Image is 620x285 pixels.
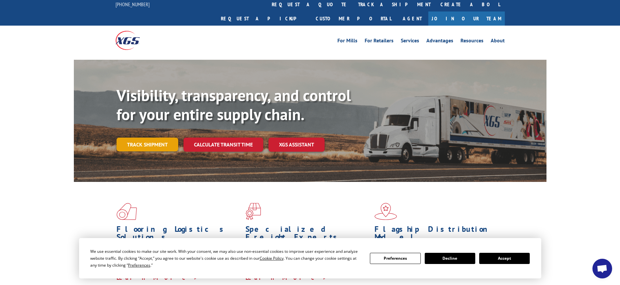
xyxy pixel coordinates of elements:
[365,38,394,45] a: For Retailers
[374,203,397,220] img: xgs-icon-flagship-distribution-model-red
[401,38,419,45] a: Services
[117,274,198,281] a: Learn More >
[117,225,241,244] h1: Flooring Logistics Solutions
[396,11,428,26] a: Agent
[79,238,541,278] div: Cookie Consent Prompt
[246,274,327,281] a: Learn More >
[311,11,396,26] a: Customer Portal
[426,38,453,45] a: Advantages
[90,248,362,269] div: We use essential cookies to make our site work. With your consent, we may also use non-essential ...
[428,11,505,26] a: Join Our Team
[374,225,499,244] h1: Flagship Distribution Model
[117,203,137,220] img: xgs-icon-total-supply-chain-intelligence-red
[117,85,351,124] b: Visibility, transparency, and control for your entire supply chain.
[592,259,612,278] div: Open chat
[117,138,178,151] a: Track shipment
[116,1,150,8] a: [PHONE_NUMBER]
[425,253,475,264] button: Decline
[216,11,311,26] a: Request a pickup
[460,38,483,45] a: Resources
[268,138,325,152] a: XGS ASSISTANT
[183,138,263,152] a: Calculate transit time
[370,253,420,264] button: Preferences
[491,38,505,45] a: About
[337,38,357,45] a: For Mills
[246,203,261,220] img: xgs-icon-focused-on-flooring-red
[479,253,530,264] button: Accept
[128,262,150,268] span: Preferences
[260,255,284,261] span: Cookie Policy
[246,225,370,244] h1: Specialized Freight Experts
